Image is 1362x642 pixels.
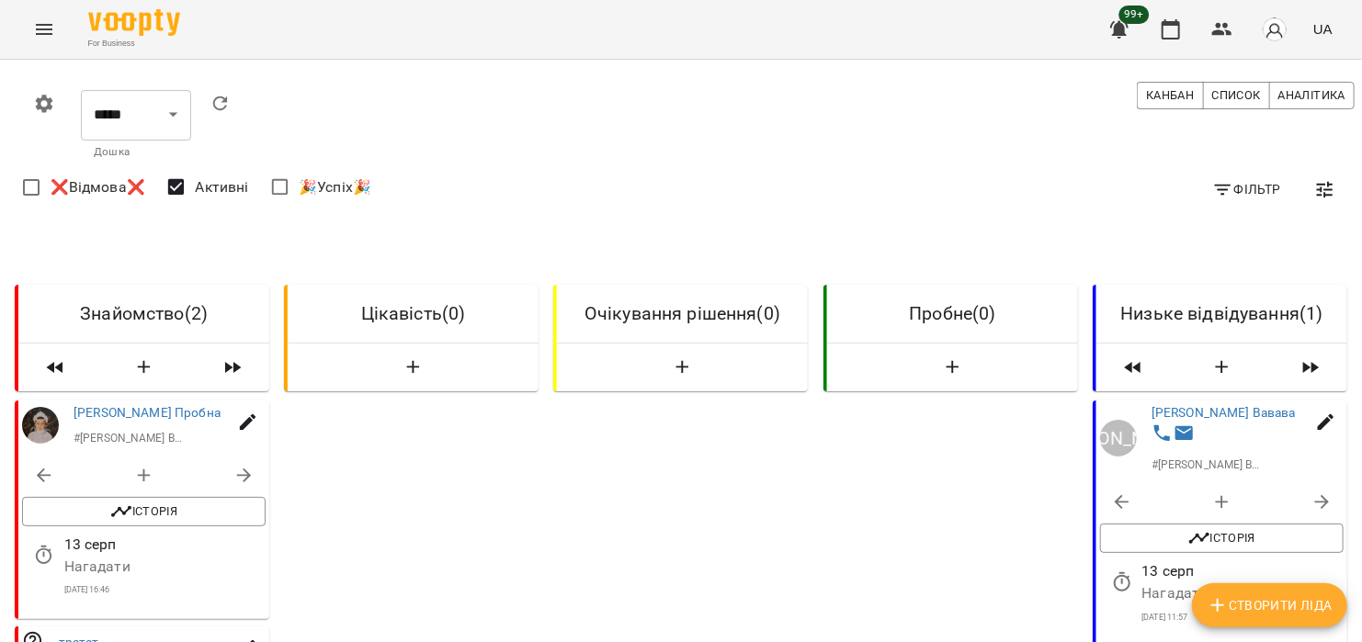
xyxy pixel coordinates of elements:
[1137,82,1203,109] button: Канбан
[1119,6,1150,24] span: 99+
[1306,12,1340,46] button: UA
[22,497,266,526] button: Історія
[1212,85,1261,106] span: Список
[22,7,66,51] button: Menu
[51,176,145,198] span: ❌Відмова❌
[1109,527,1334,549] span: Історія
[74,429,184,445] p: # [PERSON_NAME] Вавава
[92,351,196,384] button: Створити Ліда
[1313,19,1333,39] span: UA
[1262,17,1288,42] img: avatar_s.png
[31,501,256,523] span: Історія
[1281,351,1340,384] span: Пересунути лідів з колонки
[1212,178,1281,200] span: Фільтр
[1141,582,1344,604] p: Нагадати
[1192,583,1347,627] button: Створити Ліда
[64,584,267,597] p: [DATE] 16:46
[1100,420,1137,456] a: [PERSON_NAME]
[88,9,180,36] img: Voopty Logo
[299,176,371,198] span: 🎉Успіх🎉
[1100,524,1344,553] button: Історія
[1170,351,1274,384] button: Створити Ліда
[1146,85,1194,106] span: Канбан
[1100,420,1137,456] div: Ірина
[1152,456,1262,473] p: # [PERSON_NAME] Вавава
[26,351,85,384] span: Пересунути лідів з колонки
[1269,82,1355,109] button: Аналітика
[33,299,255,328] h6: Знайомство ( 2 )
[94,143,178,162] p: Дошка
[302,299,524,328] h6: Цікавість ( 0 )
[1207,594,1333,616] span: Створити Ліда
[1203,82,1270,109] button: Список
[1205,173,1288,206] button: Фільтр
[64,555,267,577] p: Нагадати
[22,407,59,444] img: Дмитренко Анастасія
[1141,560,1344,582] p: 13 серп
[1104,351,1163,384] span: Пересунути лідів з колонки
[64,534,267,556] p: 13 серп
[1278,85,1345,106] span: Аналітика
[203,351,262,384] span: Пересунути лідів з колонки
[1141,611,1344,624] p: [DATE] 11:57
[1111,299,1333,328] h6: Низьке відвідування ( 1 )
[572,299,793,328] h6: Очікування рішення ( 0 )
[195,176,248,198] span: Активні
[1152,405,1296,420] a: [PERSON_NAME] Вавава
[74,405,221,420] a: [PERSON_NAME] Пробна
[842,299,1063,328] h6: Пробне ( 0 )
[88,38,180,50] span: For Business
